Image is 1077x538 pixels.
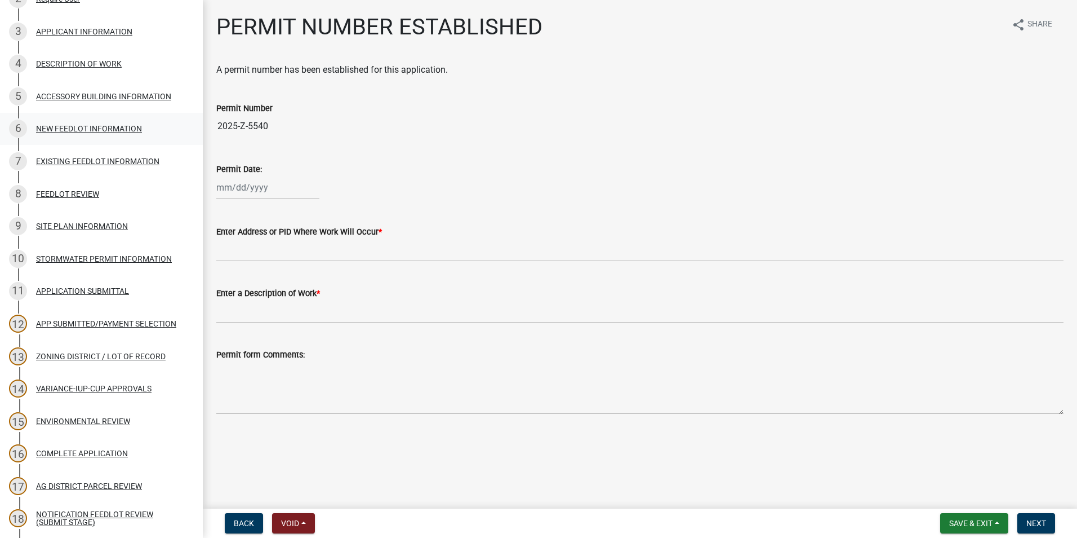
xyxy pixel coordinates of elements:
h1: PERMIT NUMBER ESTABLISHED [216,14,542,41]
div: 11 [9,282,27,300]
button: Save & Exit [940,513,1008,533]
div: 7 [9,152,27,170]
div: A permit number has been established for this application. [216,63,1063,77]
div: 18 [9,509,27,527]
div: APP SUBMITTED/PAYMENT SELECTION [36,320,176,328]
div: 17 [9,477,27,495]
div: 5 [9,87,27,105]
label: Permit Date: [216,166,262,174]
button: Back [225,513,263,533]
div: EXISTING FEEDLOT INFORMATION [36,157,159,165]
label: Enter a Description of Work [216,290,320,298]
div: STORMWATER PERMIT INFORMATION [36,255,172,263]
div: ENVIRONMENTAL REVIEW [36,417,130,425]
div: SITE PLAN INFORMATION [36,222,128,230]
div: NOTIFICATION FEEDLOT REVIEW (SUBMIT STAGE) [36,510,185,526]
div: 16 [9,444,27,462]
span: Next [1026,519,1046,528]
button: Next [1017,513,1055,533]
div: 10 [9,250,27,268]
span: Save & Exit [949,519,993,528]
div: 15 [9,412,27,430]
div: FEEDLOT REVIEW [36,190,99,198]
div: 13 [9,347,27,365]
div: 6 [9,120,27,138]
div: 4 [9,55,27,73]
div: 9 [9,217,27,235]
span: Share [1027,18,1052,32]
div: ACCESSORY BUILDING INFORMATION [36,92,171,100]
div: 12 [9,315,27,333]
div: 3 [9,23,27,41]
span: Void [281,519,299,528]
label: Enter Address or PID Where Work Will Occur [216,228,382,236]
div: AG DISTRICT PARCEL REVIEW [36,482,142,490]
button: Void [272,513,315,533]
div: ZONING DISTRICT / LOT OF RECORD [36,352,166,360]
label: Permit form Comments: [216,351,305,359]
div: NEW FEEDLOT INFORMATION [36,125,142,133]
span: Back [234,519,254,528]
div: APPLICANT INFORMATION [36,28,132,36]
button: shareShare [1003,14,1061,36]
div: APPLICATION SUBMITTAL [36,287,129,295]
div: VARIANCE-IUP-CUP APPROVALS [36,385,152,393]
div: DESCRIPTION OF WORK [36,60,122,68]
label: Permit Number [216,105,273,113]
i: share [1012,18,1025,32]
div: 8 [9,185,27,203]
div: 14 [9,380,27,398]
div: COMPLETE APPLICATION [36,449,128,457]
input: mm/dd/yyyy [216,176,319,199]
